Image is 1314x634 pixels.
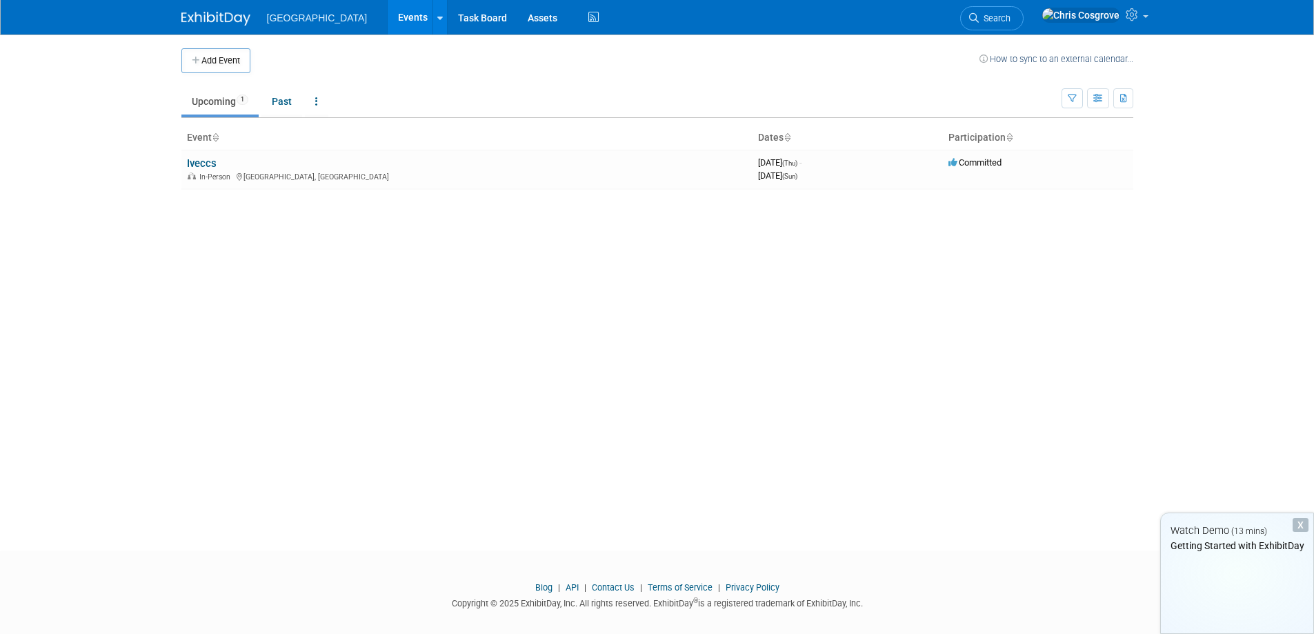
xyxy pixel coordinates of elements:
[592,582,635,593] a: Contact Us
[715,582,724,593] span: |
[187,157,217,170] a: Iveccs
[784,132,790,143] a: Sort by Start Date
[181,126,753,150] th: Event
[648,582,713,593] a: Terms of Service
[979,54,1133,64] a: How to sync to an external calendar...
[199,172,235,181] span: In-Person
[782,159,797,167] span: (Thu)
[535,582,553,593] a: Blog
[1042,8,1120,23] img: Chris Cosgrove
[188,172,196,179] img: In-Person Event
[979,13,1011,23] span: Search
[187,170,747,181] div: [GEOGRAPHIC_DATA], [GEOGRAPHIC_DATA]
[753,126,943,150] th: Dates
[960,6,1024,30] a: Search
[1231,526,1267,536] span: (13 mins)
[566,582,579,593] a: API
[943,126,1133,150] th: Participation
[261,88,302,115] a: Past
[1161,539,1313,553] div: Getting Started with ExhibitDay
[237,95,248,105] span: 1
[212,132,219,143] a: Sort by Event Name
[758,170,797,181] span: [DATE]
[1161,524,1313,538] div: Watch Demo
[181,48,250,73] button: Add Event
[782,172,797,180] span: (Sun)
[637,582,646,593] span: |
[181,12,250,26] img: ExhibitDay
[1006,132,1013,143] a: Sort by Participation Type
[693,597,698,604] sup: ®
[1293,518,1308,532] div: Dismiss
[267,12,368,23] span: [GEOGRAPHIC_DATA]
[726,582,779,593] a: Privacy Policy
[799,157,802,168] span: -
[948,157,1002,168] span: Committed
[758,157,802,168] span: [DATE]
[581,582,590,593] span: |
[181,88,259,115] a: Upcoming1
[555,582,564,593] span: |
